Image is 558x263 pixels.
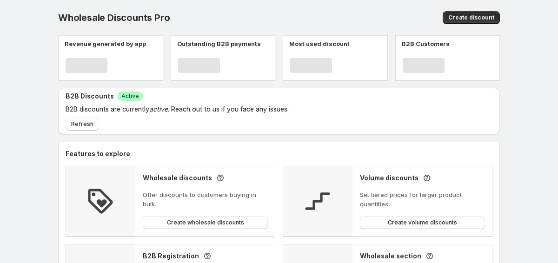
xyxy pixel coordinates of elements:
[448,14,494,21] span: Create discount
[143,173,212,183] h3: Wholesale discounts
[360,251,421,261] h3: Wholesale section
[167,219,244,226] span: Create wholesale discounts
[65,39,146,48] p: Revenue generated by app
[443,11,500,24] button: Create discount
[143,190,268,209] p: Offer discounts to customers buying in bulk.
[58,12,170,23] span: Wholesale Discounts Pro
[289,39,350,48] p: Most used discount
[121,92,139,100] span: Active
[66,149,492,158] h2: Features to explore
[149,105,168,113] em: active
[143,216,268,229] button: Create wholesale discounts
[66,105,437,114] p: B2B discounts are currently . Reach out to us if you face any issues.
[402,39,450,48] p: B2B Customers
[177,39,261,48] p: Outstanding B2B payments
[86,186,115,216] img: Feature Icon
[143,251,199,261] h3: B2B Registration
[66,118,99,131] button: Refresh
[303,186,332,216] img: Feature Icon
[360,173,418,183] h3: Volume discounts
[360,190,485,209] p: Set tiered prices for larger product quantities.
[71,120,93,128] span: Refresh
[66,92,114,101] h2: B2B Discounts
[360,216,485,229] button: Create volume discounts
[388,219,457,226] span: Create volume discounts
